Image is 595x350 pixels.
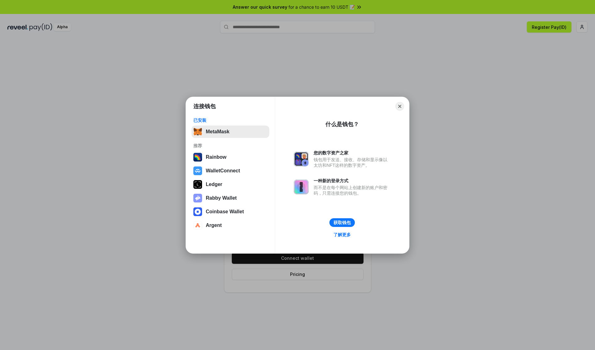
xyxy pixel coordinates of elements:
[193,143,267,148] div: 推荐
[330,231,355,239] a: 了解更多
[193,180,202,189] img: svg+xml,%3Csvg%20xmlns%3D%22http%3A%2F%2Fwww.w3.org%2F2000%2Fsvg%22%20width%3D%2228%22%20height%3...
[193,221,202,230] img: svg+xml,%3Csvg%20width%3D%2228%22%20height%3D%2228%22%20viewBox%3D%220%200%2028%2028%22%20fill%3D...
[206,223,222,228] div: Argent
[193,117,267,123] div: 已安装
[294,152,309,166] img: svg+xml,%3Csvg%20xmlns%3D%22http%3A%2F%2Fwww.w3.org%2F2000%2Fsvg%22%20fill%3D%22none%22%20viewBox...
[206,209,244,215] div: Coinbase Wallet
[314,150,390,156] div: 您的数字资产之家
[206,129,229,135] div: MetaMask
[192,178,269,191] button: Ledger
[193,166,202,175] img: svg+xml,%3Csvg%20width%3D%2228%22%20height%3D%2228%22%20viewBox%3D%220%200%2028%2028%22%20fill%3D...
[325,121,359,128] div: 什么是钱包？
[314,178,390,184] div: 一种新的登录方式
[193,127,202,136] img: svg+xml,%3Csvg%20fill%3D%22none%22%20height%3D%2233%22%20viewBox%3D%220%200%2035%2033%22%20width%...
[193,207,202,216] img: svg+xml,%3Csvg%20width%3D%2228%22%20height%3D%2228%22%20viewBox%3D%220%200%2028%2028%22%20fill%3D...
[192,165,269,177] button: WalletConnect
[395,102,404,111] button: Close
[333,232,351,237] div: 了解更多
[192,126,269,138] button: MetaMask
[192,219,269,232] button: Argent
[193,153,202,162] img: svg+xml,%3Csvg%20width%3D%22120%22%20height%3D%22120%22%20viewBox%3D%220%200%20120%20120%22%20fil...
[206,168,240,174] div: WalletConnect
[206,154,227,160] div: Rainbow
[329,218,355,227] button: 获取钱包
[206,182,222,187] div: Ledger
[192,151,269,163] button: Rainbow
[193,194,202,202] img: svg+xml,%3Csvg%20xmlns%3D%22http%3A%2F%2Fwww.w3.org%2F2000%2Fsvg%22%20fill%3D%22none%22%20viewBox...
[314,157,390,168] div: 钱包用于发送、接收、存储和显示像以太坊和NFT这样的数字资产。
[333,220,351,225] div: 获取钱包
[192,192,269,204] button: Rabby Wallet
[294,179,309,194] img: svg+xml,%3Csvg%20xmlns%3D%22http%3A%2F%2Fwww.w3.org%2F2000%2Fsvg%22%20fill%3D%22none%22%20viewBox...
[193,103,216,110] h1: 连接钱包
[206,195,237,201] div: Rabby Wallet
[192,206,269,218] button: Coinbase Wallet
[314,185,390,196] div: 而不是在每个网站上创建新的账户和密码，只需连接您的钱包。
